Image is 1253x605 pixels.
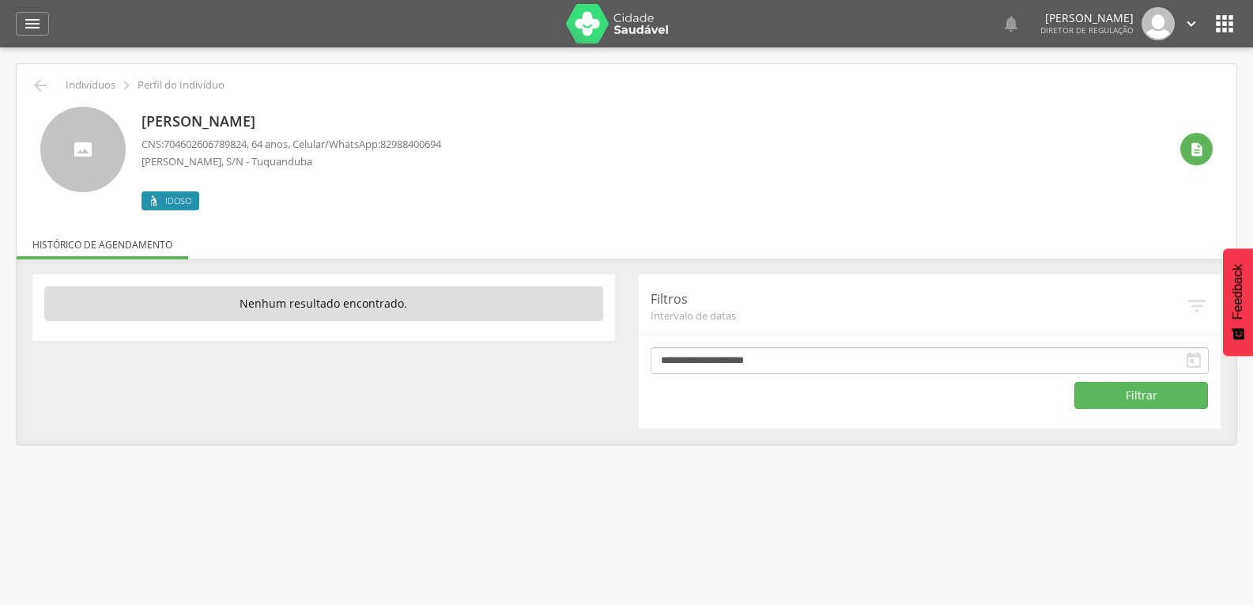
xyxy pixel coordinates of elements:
[66,79,115,92] p: Indivíduos
[31,76,50,95] i: Voltar
[1223,248,1253,356] button: Feedback - Mostrar pesquisa
[1183,7,1200,40] a: 
[165,195,191,207] span: Idoso
[1185,294,1209,318] i: 
[1040,25,1134,36] span: Diretor de regulação
[138,79,225,92] p: Perfil do Indivíduo
[1180,133,1213,165] div: Ver histórico de cadastramento
[16,12,49,36] a: 
[1002,7,1021,40] a: 
[1002,14,1021,33] i: 
[1074,382,1208,409] button: Filtrar
[164,137,247,151] span: 704602606789824
[1231,264,1245,320] span: Feedback
[142,154,441,169] p: [PERSON_NAME], S/N - Tuquanduba
[142,112,441,132] p: [PERSON_NAME]
[1184,351,1203,370] i: 
[651,290,1186,308] p: Filtros
[1040,13,1134,24] p: [PERSON_NAME]
[1183,15,1200,32] i: 
[23,14,42,33] i: 
[44,286,603,321] p: Nenhum resultado encontrado.
[118,77,135,94] i: 
[1189,142,1205,157] i: 
[380,137,441,151] span: 82988400694
[142,137,441,152] p: CNS: , 64 anos, Celular/WhatsApp:
[651,308,1186,323] span: Intervalo de datas
[1212,11,1237,36] i: 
